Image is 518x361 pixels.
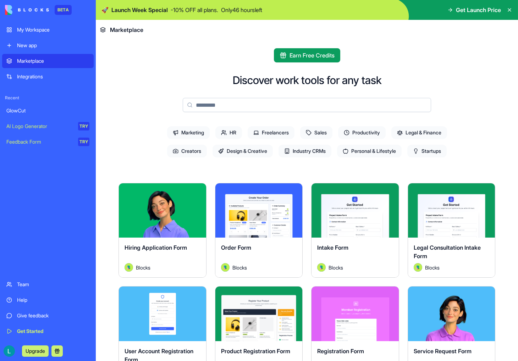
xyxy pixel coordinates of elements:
[17,73,89,80] div: Integrations
[17,42,89,49] div: New app
[5,5,49,15] img: logo
[2,23,94,37] a: My Workspace
[167,145,207,157] span: Creators
[425,264,440,271] span: Blocks
[17,281,89,288] div: Team
[248,126,294,139] span: Freelancers
[22,347,49,354] a: Upgrade
[17,328,89,335] div: Get Started
[274,48,340,62] button: Earn Free Credits
[2,309,94,323] a: Give feedback
[456,6,501,14] span: Get Launch Price
[215,126,242,139] span: HR
[6,138,73,145] div: Feedback Form
[329,264,343,271] span: Blocks
[317,348,364,355] span: Registration Form
[2,293,94,307] a: Help
[5,5,72,15] a: BETA
[110,26,143,34] span: Marketplace
[6,123,73,130] div: AI Logo Generator
[167,126,210,139] span: Marketing
[17,57,89,65] div: Marketplace
[215,183,303,278] a: Order FormAvatarBlocks
[408,183,496,278] a: Legal Consultation Intake FormAvatarBlocks
[78,138,89,146] div: TRY
[17,26,89,33] div: My Workspace
[232,264,247,271] span: Blocks
[221,263,230,272] img: Avatar
[125,263,133,272] img: Avatar
[136,264,150,271] span: Blocks
[311,183,399,278] a: Intake FormAvatarBlocks
[119,183,206,278] a: Hiring Application FormAvatarBlocks
[407,145,447,157] span: Startups
[391,126,447,139] span: Legal & Finance
[414,263,422,272] img: Avatar
[317,263,326,272] img: Avatar
[279,145,331,157] span: Industry CRMs
[290,51,335,60] span: Earn Free Credits
[338,126,386,139] span: Productivity
[337,145,402,157] span: Personal & Lifestyle
[17,296,89,304] div: Help
[2,119,94,133] a: AI Logo GeneratorTRY
[317,244,348,251] span: Intake Form
[221,244,251,251] span: Order Form
[233,74,381,87] h2: Discover work tools for any task
[171,6,218,14] p: - 10 % OFF all plans.
[2,38,94,52] a: New app
[213,145,273,157] span: Design & Creative
[2,104,94,118] a: GlowCut
[55,5,72,15] div: BETA
[414,244,481,260] span: Legal Consultation Intake Form
[2,54,94,68] a: Marketplace
[2,135,94,149] a: Feedback FormTRY
[300,126,332,139] span: Sales
[2,277,94,291] a: Team
[2,70,94,84] a: Integrations
[78,122,89,130] div: TRY
[22,345,49,357] button: Upgrade
[17,312,89,319] div: Give feedback
[6,107,89,114] div: GlowCut
[101,6,109,14] span: 🚀
[221,348,290,355] span: Product Registration Form
[111,6,168,14] span: Launch Week Special
[125,244,187,251] span: Hiring Application Form
[2,95,94,101] span: Recent
[414,348,472,355] span: Service Request Form
[4,345,15,357] img: ACg8ocKzruNmHZhp-s8fU1ma4TsR-qf0RaDGJiACWOWag_BfC5-xCg=s96-c
[2,324,94,338] a: Get Started
[221,6,262,14] p: Only 46 hours left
